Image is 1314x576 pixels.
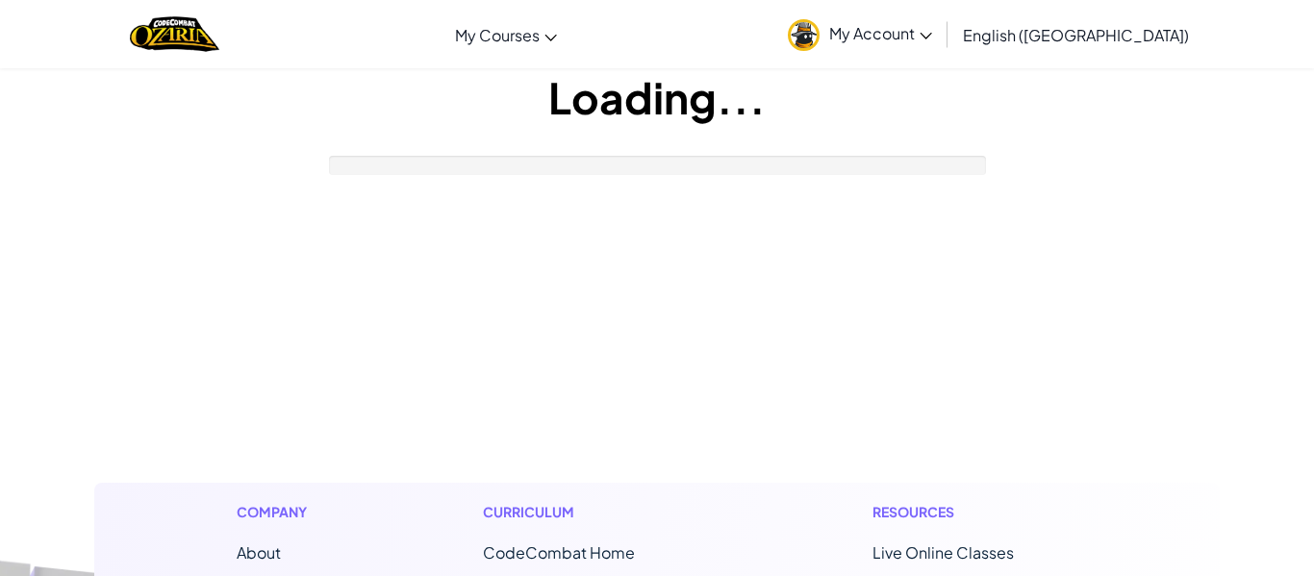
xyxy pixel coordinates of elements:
span: English ([GEOGRAPHIC_DATA]) [963,25,1189,45]
span: CodeCombat Home [483,542,635,563]
a: About [237,542,281,563]
img: Home [130,14,219,54]
span: My Account [829,23,932,43]
h1: Company [237,502,326,522]
a: Ozaria by CodeCombat logo [130,14,219,54]
a: My Account [778,4,942,64]
span: My Courses [455,25,540,45]
img: avatar [788,19,820,51]
a: My Courses [445,9,567,61]
h1: Resources [872,502,1077,522]
a: English ([GEOGRAPHIC_DATA]) [953,9,1199,61]
h1: Curriculum [483,502,716,522]
a: Live Online Classes [872,542,1014,563]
